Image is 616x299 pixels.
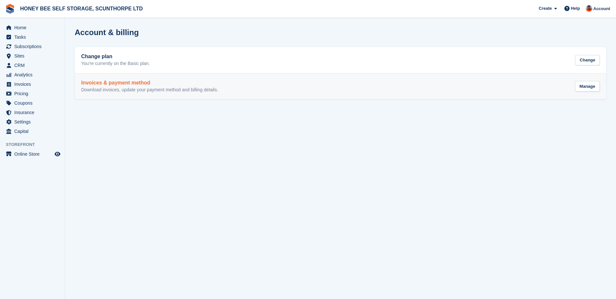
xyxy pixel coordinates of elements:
[81,80,218,86] h2: Invoices & payment method
[14,89,53,98] span: Pricing
[571,5,580,12] span: Help
[575,55,600,66] div: Change
[14,32,53,42] span: Tasks
[5,4,15,14] img: stora-icon-8386f47178a22dfd0bd8f6a31ec36ba5ce8667c1dd55bd0f319d3a0aa187defe.svg
[14,42,53,51] span: Subscriptions
[18,3,145,14] a: HONEY BEE SELF STORAGE, SCUNTHORPE LTD
[14,127,53,136] span: Capital
[14,23,53,32] span: Home
[75,73,606,99] a: Invoices & payment method Download invoices, update your payment method and billing details. Manage
[14,108,53,117] span: Insurance
[14,70,53,79] span: Analytics
[14,51,53,60] span: Sites
[3,32,61,42] a: menu
[3,89,61,98] a: menu
[3,117,61,126] a: menu
[14,149,53,159] span: Online Store
[75,47,606,73] a: Change plan You're currently on the Basic plan. Change
[3,23,61,32] a: menu
[3,51,61,60] a: menu
[14,98,53,108] span: Coupons
[3,98,61,108] a: menu
[6,141,65,148] span: Storefront
[3,42,61,51] a: menu
[3,108,61,117] a: menu
[593,6,610,12] span: Account
[75,28,139,37] h1: Account & billing
[3,149,61,159] a: menu
[539,5,552,12] span: Create
[3,70,61,79] a: menu
[3,80,61,89] a: menu
[575,81,600,92] div: Manage
[81,61,150,67] p: You're currently on the Basic plan.
[54,150,61,158] a: Preview store
[586,5,592,12] img: Abbie Tucker
[3,127,61,136] a: menu
[14,117,53,126] span: Settings
[3,61,61,70] a: menu
[14,61,53,70] span: CRM
[81,87,218,93] p: Download invoices, update your payment method and billing details.
[14,80,53,89] span: Invoices
[81,54,150,59] h2: Change plan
